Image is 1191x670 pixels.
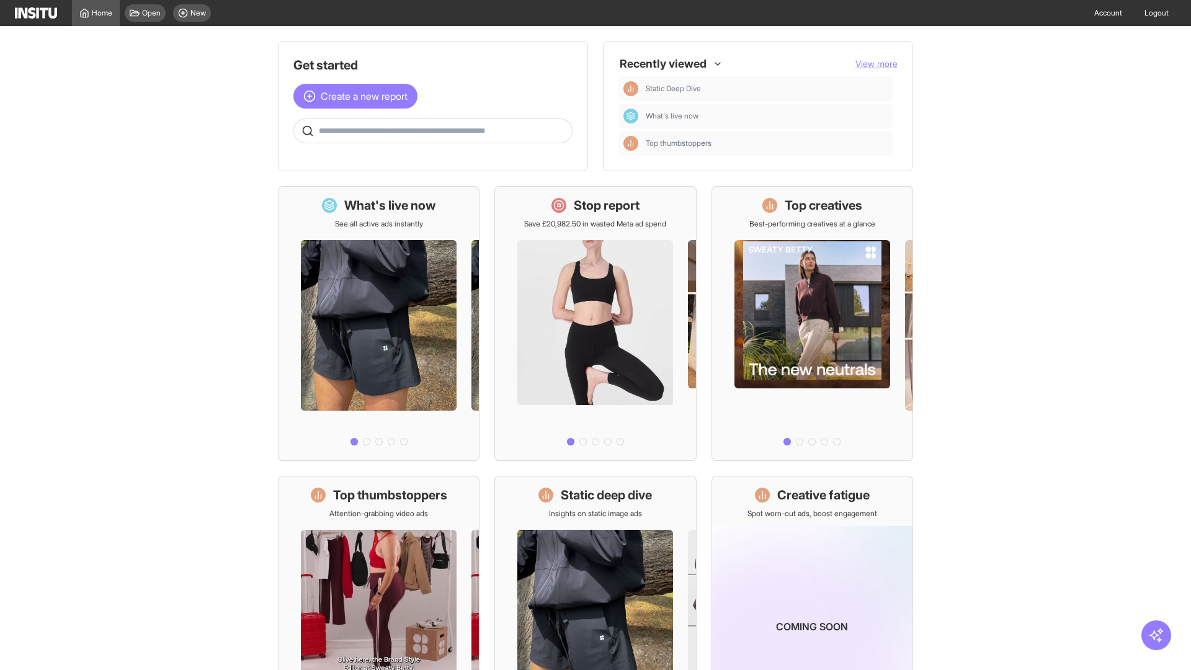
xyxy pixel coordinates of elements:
[646,138,888,148] span: Top thumbstoppers
[855,58,898,70] button: View more
[524,219,666,229] p: Save £20,982.50 in wasted Meta ad spend
[855,58,898,69] span: View more
[623,109,638,123] div: Dashboard
[190,8,206,18] span: New
[142,8,161,18] span: Open
[92,8,112,18] span: Home
[711,186,913,461] a: Top creativesBest-performing creatives at a glance
[561,486,652,504] h1: Static deep dive
[293,84,417,109] button: Create a new report
[646,84,701,94] span: Static Deep Dive
[333,486,447,504] h1: Top thumbstoppers
[321,89,408,104] span: Create a new report
[329,509,428,519] p: Attention-grabbing video ads
[335,219,423,229] p: See all active ads instantly
[344,197,436,214] h1: What's live now
[623,81,638,96] div: Insights
[549,509,642,519] p: Insights on static image ads
[293,56,573,74] h1: Get started
[646,84,888,94] span: Static Deep Dive
[785,197,862,214] h1: Top creatives
[646,138,711,148] span: Top thumbstoppers
[494,186,696,461] a: Stop reportSave £20,982.50 in wasted Meta ad spend
[749,219,875,229] p: Best-performing creatives at a glance
[646,111,888,121] span: What's live now
[278,186,480,461] a: What's live nowSee all active ads instantly
[623,136,638,151] div: Insights
[15,7,57,19] img: Logo
[646,111,698,121] span: What's live now
[574,197,640,214] h1: Stop report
